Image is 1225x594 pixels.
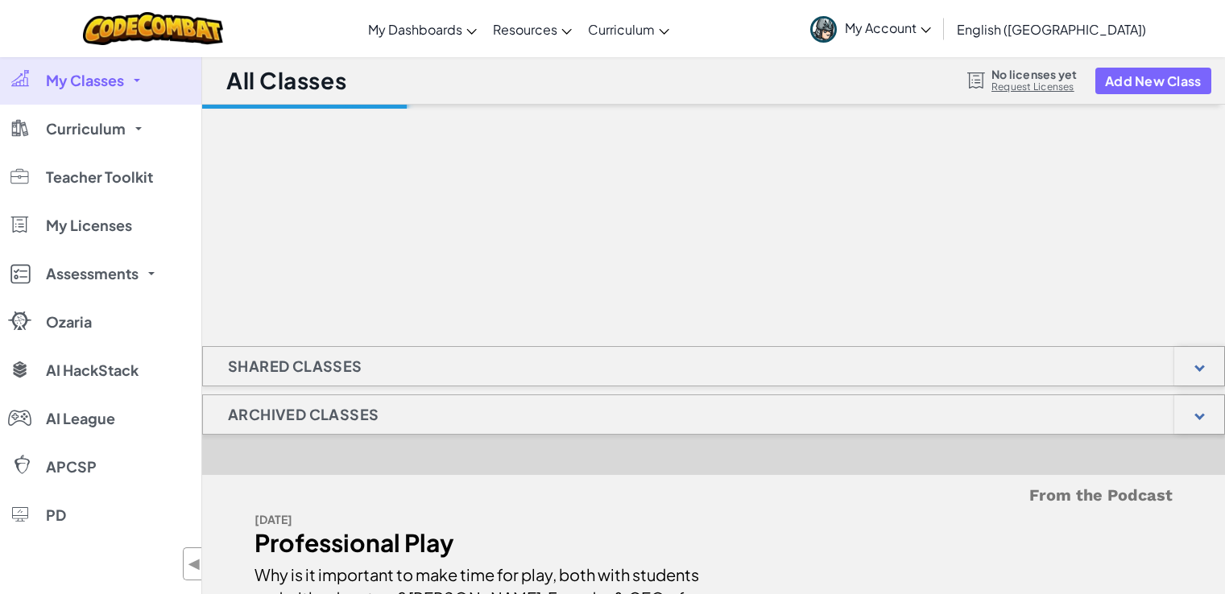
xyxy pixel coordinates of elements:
[845,19,931,36] span: My Account
[802,3,939,54] a: My Account
[588,21,655,38] span: Curriculum
[360,7,485,51] a: My Dashboards
[46,411,115,426] span: AI League
[188,552,201,575] span: ◀
[46,266,139,281] span: Assessments
[255,531,701,555] div: Professional Play
[991,80,1077,93] a: Request Licenses
[580,7,677,51] a: Curriculum
[493,21,557,38] span: Resources
[83,12,224,45] img: CodeCombat logo
[203,394,404,435] h1: Archived Classes
[991,68,1077,80] span: No licenses yet
[203,346,387,386] h1: Shared Classes
[485,7,580,51] a: Resources
[46,122,126,136] span: Curriculum
[255,508,701,531] div: [DATE]
[368,21,462,38] span: My Dashboards
[226,65,346,96] h1: All Classes
[1095,68,1211,94] button: Add New Class
[46,363,139,377] span: AI HackStack
[46,315,92,329] span: Ozaria
[949,7,1154,51] a: English ([GEOGRAPHIC_DATA])
[255,483,1173,508] h5: From the Podcast
[46,73,124,88] span: My Classes
[810,16,837,43] img: avatar
[46,170,153,184] span: Teacher Toolkit
[957,21,1146,38] span: English ([GEOGRAPHIC_DATA])
[46,218,132,233] span: My Licenses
